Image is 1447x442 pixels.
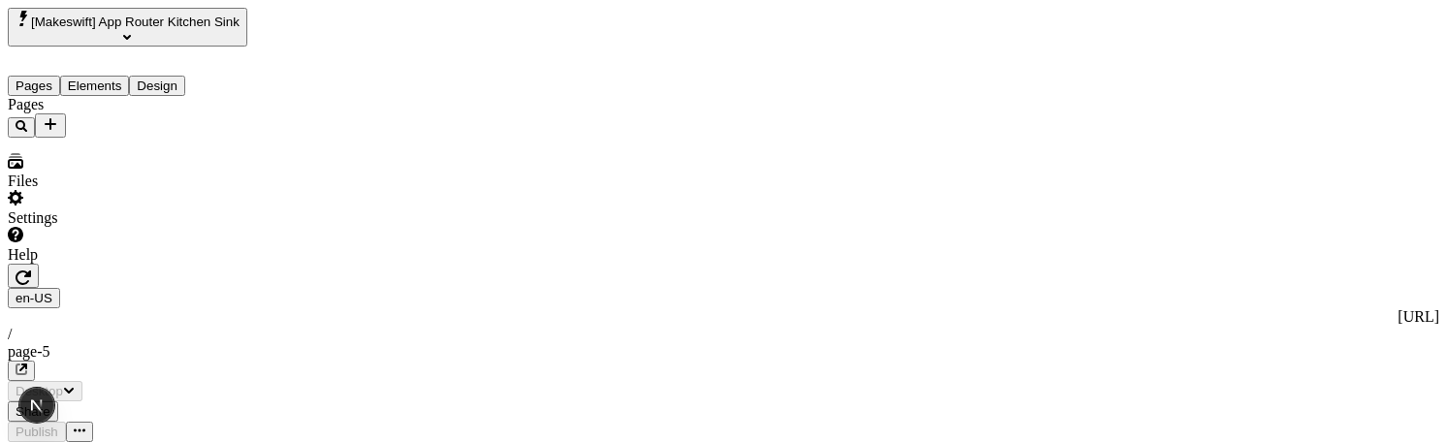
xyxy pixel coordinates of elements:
[35,113,66,138] button: Add new
[8,8,247,47] button: Select site
[8,343,1439,361] div: page-5
[8,173,276,190] div: Files
[16,291,52,305] span: en-US
[8,422,66,442] button: Publish
[60,76,130,96] button: Elements
[8,326,1439,343] div: /
[8,96,276,113] div: Pages
[16,425,58,439] span: Publish
[8,76,60,96] button: Pages
[16,404,50,419] span: Share
[129,76,185,96] button: Design
[8,288,60,308] button: Open locale picker
[8,209,276,227] div: Settings
[8,308,1439,326] div: [URL]
[16,384,63,398] span: Desktop
[8,401,58,422] button: Share
[8,381,82,401] button: Desktop
[31,15,240,29] span: [Makeswift] App Router Kitchen Sink
[8,246,276,264] div: Help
